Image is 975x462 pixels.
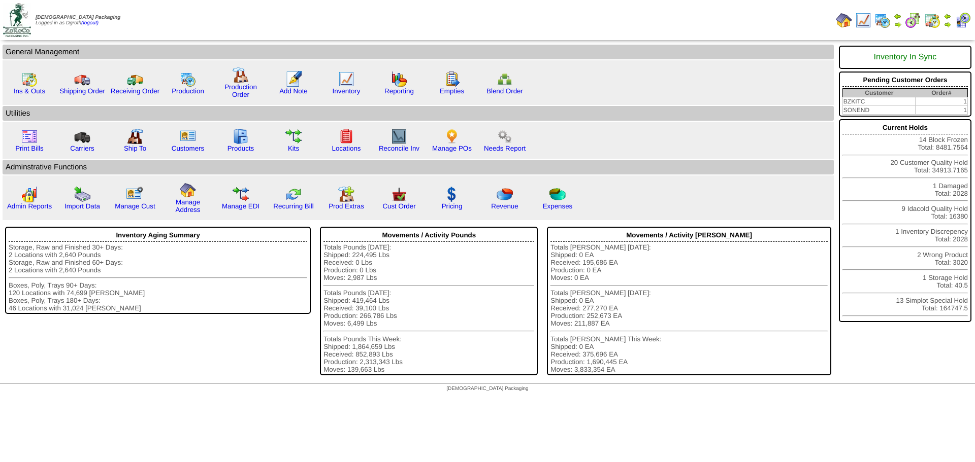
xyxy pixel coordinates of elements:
a: Carriers [70,145,94,152]
img: arrowright.gif [894,20,902,28]
a: Admin Reports [7,202,52,210]
img: truck2.gif [127,71,143,87]
th: Customer [842,89,915,97]
a: Add Note [279,87,308,95]
img: calendarinout.gif [924,12,940,28]
img: workorder.gif [444,71,460,87]
img: truck.gif [74,71,90,87]
a: Inventory [333,87,361,95]
img: edi.gif [233,186,249,202]
img: graph2.png [21,186,38,202]
a: Manage Cust [115,202,155,210]
a: Import Data [64,202,100,210]
img: line_graph.gif [338,71,354,87]
img: calendarinout.gif [21,71,38,87]
img: cabinet.gif [233,128,249,145]
img: customers.gif [180,128,196,145]
img: home.gif [180,182,196,198]
img: calendarcustomer.gif [955,12,971,28]
td: Utilities [3,106,834,121]
a: Cust Order [382,202,415,210]
img: arrowleft.gif [894,12,902,20]
img: network.png [497,71,513,87]
img: invoice2.gif [21,128,38,145]
a: Reporting [384,87,414,95]
div: Storage, Raw and Finished 30+ Days: 2 Locations with 2,640 Pounds Storage, Raw and Finished 60+ D... [9,243,307,312]
a: Revenue [491,202,518,210]
img: managecust.png [126,186,145,202]
a: Expenses [543,202,573,210]
a: Print Bills [15,145,44,152]
td: Adminstrative Functions [3,160,834,174]
div: Totals Pounds [DATE]: Shipped: 224,495 Lbs Received: 0 Lbs Production: 0 Lbs Moves: 2,987 Lbs Tot... [323,243,534,373]
img: calendarblend.gif [905,12,921,28]
a: Pricing [442,202,463,210]
img: calendarprod.gif [874,12,891,28]
th: Order# [916,89,968,97]
img: orders.gif [285,71,302,87]
div: 14 Block Frozen Total: 8481.7564 20 Customer Quality Hold Total: 34913.7165 1 Damaged Total: 2028... [839,119,971,322]
img: factory.gif [233,67,249,83]
img: truck3.gif [74,128,90,145]
img: locations.gif [338,128,354,145]
img: line_graph.gif [855,12,871,28]
a: Production [172,87,204,95]
img: dollar.gif [444,186,460,202]
span: [DEMOGRAPHIC_DATA] Packaging [36,15,120,20]
a: Ship To [124,145,146,152]
a: Blend Order [486,87,523,95]
a: Kits [288,145,299,152]
a: Manage POs [432,145,472,152]
td: General Management [3,45,834,59]
div: Totals [PERSON_NAME] [DATE]: Shipped: 0 EA Received: 195,686 EA Production: 0 EA Moves: 0 EA Tota... [550,243,828,373]
img: zoroco-logo-small.webp [3,3,31,37]
img: import.gif [74,186,90,202]
a: Prod Extras [329,202,364,210]
td: 1 [916,97,968,106]
img: line_graph2.gif [391,128,407,145]
img: graph.gif [391,71,407,87]
a: Reconcile Inv [379,145,419,152]
div: Inventory In Sync [842,48,968,67]
div: Inventory Aging Summary [9,229,307,242]
img: arrowright.gif [944,20,952,28]
a: Production Order [224,83,257,98]
span: [DEMOGRAPHIC_DATA] Packaging [446,386,528,392]
a: Ins & Outs [14,87,45,95]
td: 1 [916,106,968,115]
a: Locations [332,145,361,152]
img: reconcile.gif [285,186,302,202]
a: Products [227,145,254,152]
a: Recurring Bill [273,202,313,210]
img: arrowleft.gif [944,12,952,20]
img: factory2.gif [127,128,143,145]
img: calendarprod.gif [180,71,196,87]
img: po.png [444,128,460,145]
a: (logout) [81,20,99,26]
div: Movements / Activity Pounds [323,229,534,242]
a: Customers [172,145,204,152]
a: Empties [440,87,464,95]
span: Logged in as Dgroth [36,15,120,26]
div: Current Holds [842,121,968,134]
img: pie_chart2.png [549,186,566,202]
div: Movements / Activity [PERSON_NAME] [550,229,828,242]
img: home.gif [836,12,852,28]
div: Pending Customer Orders [842,74,968,87]
a: Manage EDI [222,202,259,210]
td: SONEND [842,106,915,115]
img: prodextras.gif [338,186,354,202]
a: Manage Address [176,198,201,214]
img: pie_chart.png [497,186,513,202]
a: Needs Report [484,145,526,152]
img: cust_order.png [391,186,407,202]
a: Receiving Order [111,87,159,95]
a: Shipping Order [59,87,105,95]
img: workflow.png [497,128,513,145]
img: workflow.gif [285,128,302,145]
td: BZKITC [842,97,915,106]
